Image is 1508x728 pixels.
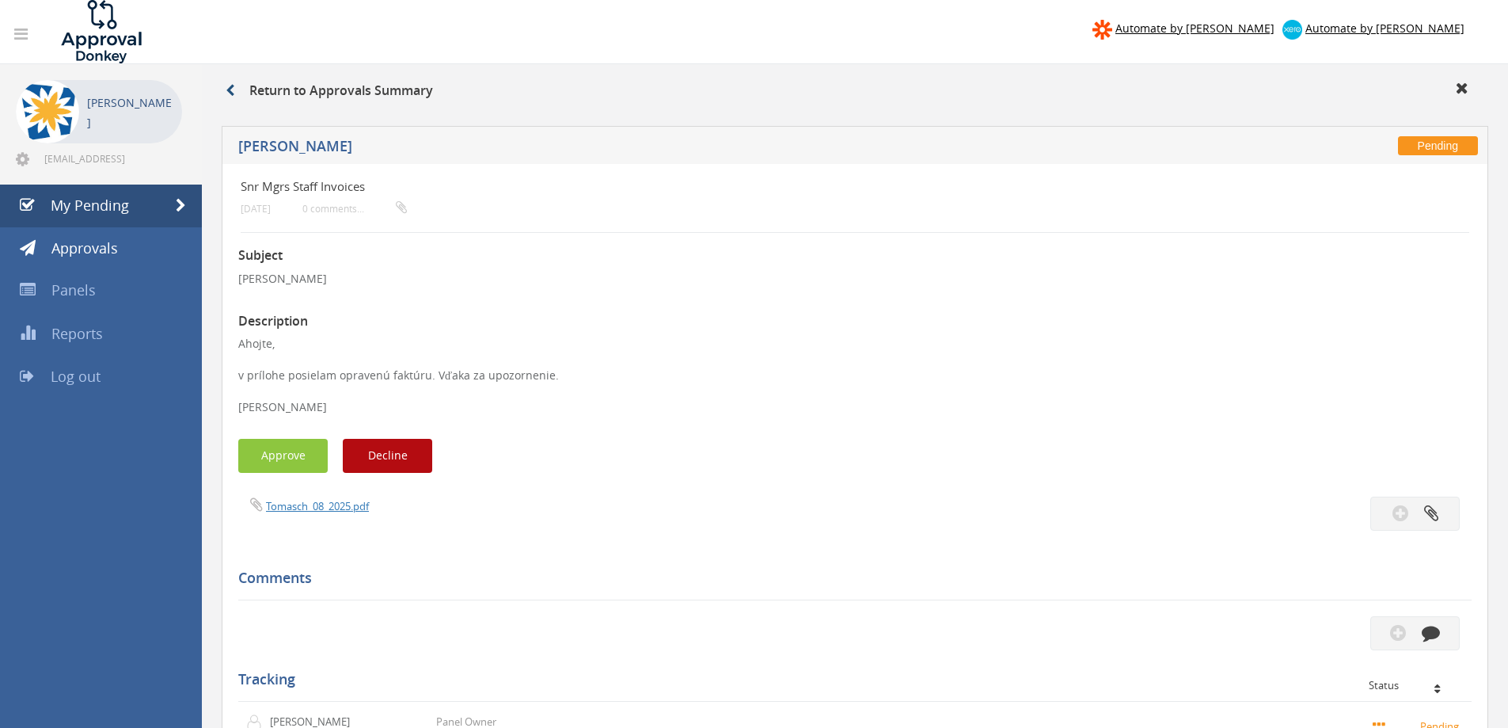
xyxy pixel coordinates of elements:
[87,93,174,132] p: [PERSON_NAME]
[51,324,103,343] span: Reports
[51,367,101,386] span: Log out
[238,271,1472,287] p: [PERSON_NAME]
[1369,680,1460,691] div: Status
[238,314,1472,329] h3: Description
[44,152,179,165] span: [EMAIL_ADDRESS][DOMAIN_NAME]
[238,249,1472,263] h3: Subject
[51,238,118,257] span: Approvals
[51,280,96,299] span: Panels
[1282,20,1302,40] img: xero-logo.png
[238,672,1460,688] h5: Tracking
[343,439,432,473] button: Decline
[241,203,271,215] small: [DATE]
[241,180,1264,193] h4: Snr Mgrs Staff Invoices
[238,439,328,473] button: Approve
[266,499,369,513] a: Tomasch_08_2025.pdf
[238,399,1472,415] div: [PERSON_NAME]
[1115,21,1274,36] span: Automate by [PERSON_NAME]
[226,84,433,98] h3: Return to Approvals Summary
[1398,136,1478,155] span: Pending
[1092,20,1112,40] img: zapier-logomark.png
[238,336,1472,415] div: Ahojte,
[238,570,1460,586] h5: Comments
[238,368,1472,383] div: v prílohe posielam opravenú faktúru. Vďaka za upozornenie.
[302,203,407,215] small: 0 comments...
[238,139,1104,158] h5: [PERSON_NAME]
[51,196,129,215] span: My Pending
[1305,21,1464,36] span: Automate by [PERSON_NAME]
